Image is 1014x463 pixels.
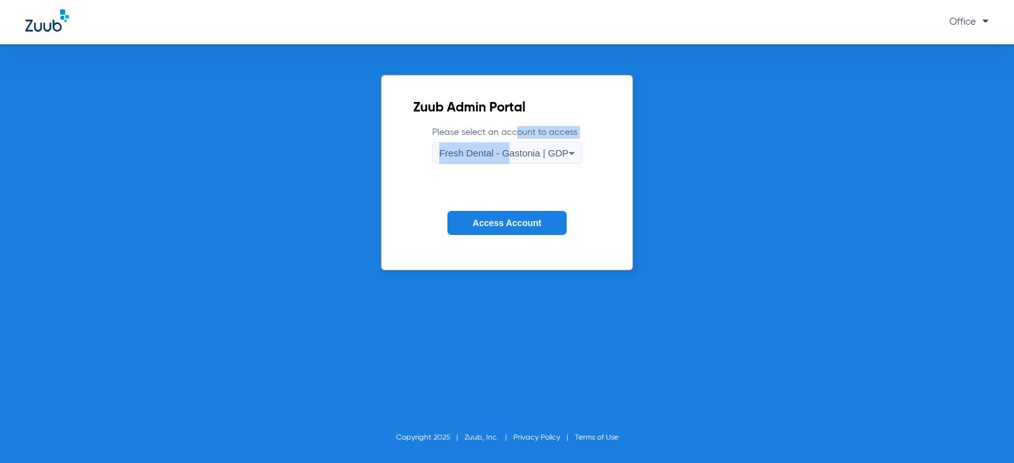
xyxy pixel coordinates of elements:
[513,434,560,441] a: Privacy Policy
[465,431,513,444] li: Zuub, Inc.
[413,102,601,115] h2: Zuub Admin Portal
[396,431,465,444] li: Copyright 2025
[447,211,567,236] button: Access Account
[473,218,541,228] span: Access Account
[439,148,568,158] span: Fresh Dental - Gastonia | GDP
[949,17,989,27] span: Office
[432,126,582,163] label: Please select an account to access
[575,434,619,441] a: Terms of Use
[25,10,69,32] img: Zuub Logo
